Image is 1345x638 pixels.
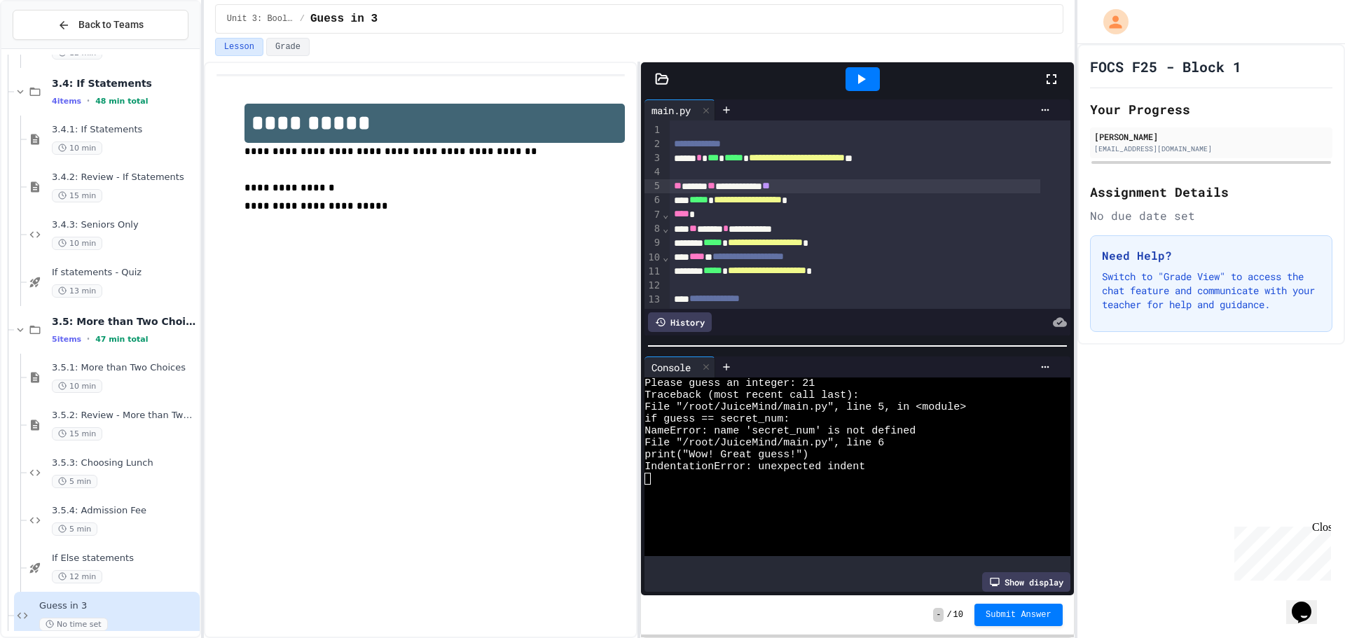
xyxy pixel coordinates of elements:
span: 4 items [52,97,81,106]
span: Submit Answer [986,609,1051,620]
span: If Else statements [52,553,197,564]
div: 8 [644,222,662,236]
span: IndentationError: unexpected indent [644,461,865,473]
span: 3.4: If Statements [52,77,197,90]
span: 48 min total [95,97,148,106]
span: 47 min total [95,335,148,344]
div: 6 [644,193,662,207]
div: My Account [1089,6,1132,38]
span: if guess == secret_num: [644,413,789,425]
div: 4 [644,165,662,179]
span: File "/root/JuiceMind/main.py", line 6 [644,437,884,449]
span: 3.5.4: Admission Fee [52,505,197,517]
div: Chat with us now!Close [6,6,97,89]
span: / [946,609,951,620]
div: Console [644,356,715,377]
div: Show display [982,572,1070,592]
div: main.py [644,99,715,120]
h2: Assignment Details [1090,182,1332,202]
span: 5 items [52,335,81,344]
span: 10 min [52,237,102,250]
div: 7 [644,208,662,222]
div: History [648,312,712,332]
div: 12 [644,279,662,293]
h1: FOCS F25 - Block 1 [1090,57,1241,76]
button: Lesson [215,38,263,56]
div: 3 [644,151,662,165]
span: Traceback (most recent call last): [644,389,859,401]
span: 10 min [52,141,102,155]
div: 1 [644,123,662,137]
span: 3.4.2: Review - If Statements [52,172,197,183]
button: Submit Answer [974,604,1063,626]
div: No due date set [1090,207,1332,224]
span: 15 min [52,189,102,202]
span: 10 min [52,380,102,393]
button: Grade [266,38,310,56]
div: 14 [644,307,662,321]
span: 5 min [52,522,97,536]
div: [PERSON_NAME] [1094,130,1328,143]
span: 3.4.1: If Statements [52,124,197,136]
div: Console [644,360,698,375]
div: [EMAIL_ADDRESS][DOMAIN_NAME] [1094,144,1328,154]
h3: Need Help? [1102,247,1320,264]
span: Fold line [662,209,669,220]
iframe: chat widget [1229,521,1331,581]
span: Fold line [662,223,669,234]
span: File "/root/JuiceMind/main.py", line 5, in <module> [644,401,966,413]
span: 15 min [52,427,102,441]
span: 3.5: More than Two Choices [52,315,197,328]
span: No time set [39,618,108,631]
iframe: chat widget [1286,582,1331,624]
span: Fold line [662,251,669,263]
span: 10 [953,609,963,620]
div: 10 [644,251,662,265]
span: print("Wow! Great guess!") [644,449,808,461]
div: main.py [644,103,698,118]
div: 11 [644,265,662,279]
div: 9 [644,236,662,250]
span: 3.5.1: More than Two Choices [52,362,197,374]
span: / [300,13,305,25]
span: NameError: name 'secret_num' is not defined [644,425,916,437]
div: 2 [644,137,662,151]
span: • [87,333,90,345]
div: 5 [644,179,662,193]
p: Switch to "Grade View" to access the chat feature and communicate with your teacher for help and ... [1102,270,1320,312]
span: 13 min [52,284,102,298]
div: 13 [644,293,662,307]
span: If statements - Quiz [52,267,197,279]
span: Guess in 3 [310,11,378,27]
span: Back to Teams [78,18,144,32]
span: 12 min [52,570,102,583]
span: 5 min [52,475,97,488]
span: Guess in 3 [39,600,197,612]
span: 3.4.3: Seniors Only [52,219,197,231]
span: Please guess an integer: 21 [644,377,815,389]
span: - [933,608,944,622]
span: Unit 3: Booleans and Conditionals [227,13,294,25]
span: 3.5.3: Choosing Lunch [52,457,197,469]
span: • [87,95,90,106]
button: Back to Teams [13,10,188,40]
span: 3.5.2: Review - More than Two Choices [52,410,197,422]
h2: Your Progress [1090,99,1332,119]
